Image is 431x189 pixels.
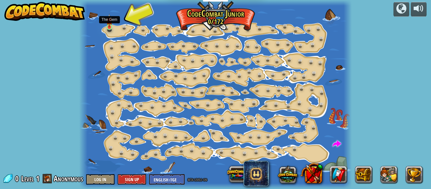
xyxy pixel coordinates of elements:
button: Campaigns [393,2,409,17]
button: Adjust volume [411,2,427,17]
span: Level [21,174,34,184]
button: Log In [86,174,115,185]
img: level-banner-unstarted.png [106,14,112,27]
span: 0 [15,174,21,184]
span: 1 [36,174,39,184]
img: CodeCombat - Learn how to code by playing a game [4,2,85,21]
span: beta levels on [188,176,207,182]
span: Anonymous [54,174,83,184]
button: Sign Up [118,174,146,185]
